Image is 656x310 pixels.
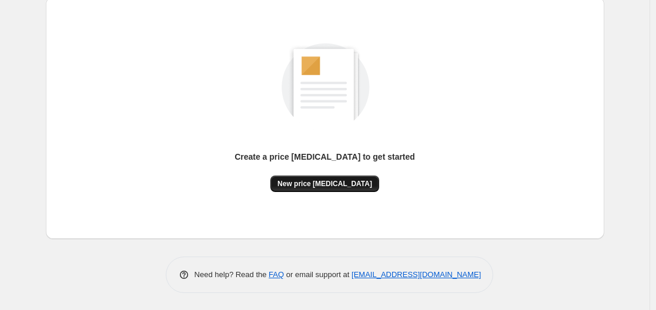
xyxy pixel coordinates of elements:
[277,179,372,188] span: New price [MEDICAL_DATA]
[284,270,352,279] span: or email support at
[352,270,481,279] a: [EMAIL_ADDRESS][DOMAIN_NAME]
[235,151,415,163] p: Create a price [MEDICAL_DATA] to get started
[270,176,379,192] button: New price [MEDICAL_DATA]
[195,270,269,279] span: Need help? Read the
[269,270,284,279] a: FAQ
